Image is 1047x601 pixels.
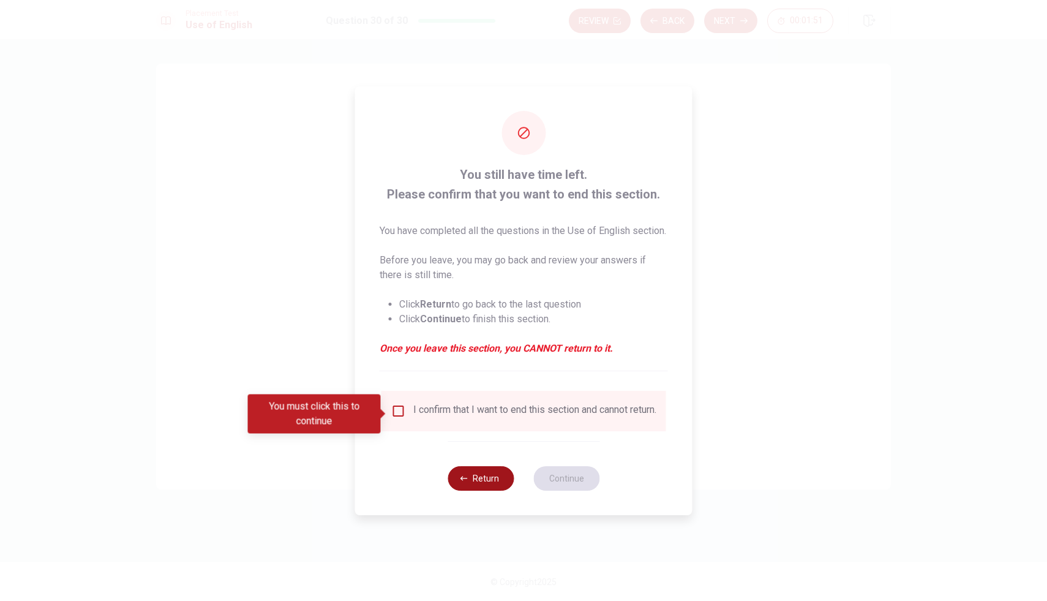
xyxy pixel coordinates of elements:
li: Click to go back to the last question [399,297,668,312]
span: You must click this to continue [391,404,406,418]
li: Click to finish this section. [399,312,668,327]
p: Before you leave, you may go back and review your answers if there is still time. [380,253,668,282]
div: I confirm that I want to end this section and cannot return. [413,404,656,418]
strong: Return [420,298,451,310]
em: Once you leave this section, you CANNOT return to it. [380,341,668,356]
strong: Continue [420,313,462,325]
p: You have completed all the questions in the Use of English section. [380,224,668,238]
div: You must click this to continue [248,395,381,434]
button: Continue [533,466,599,491]
span: You still have time left. Please confirm that you want to end this section. [380,165,668,204]
button: Return [448,466,514,491]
